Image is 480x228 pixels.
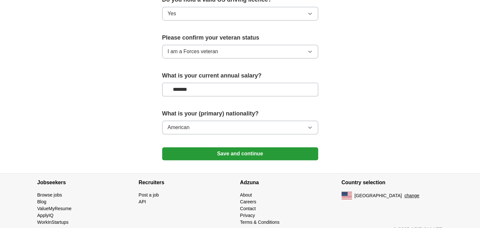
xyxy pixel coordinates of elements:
a: About [240,192,252,198]
img: US flag [342,192,352,199]
label: What is your (primary) nationality? [162,109,318,118]
a: Blog [37,199,46,204]
button: change [404,192,419,199]
h4: Country selection [342,174,443,192]
a: Careers [240,199,256,204]
a: ValueMyResume [37,206,72,211]
a: WorkInStartups [37,220,69,225]
label: What is your current annual salary? [162,71,318,80]
label: Please confirm your veteran status [162,33,318,42]
button: I am a Forces veteran [162,45,318,58]
span: Yes [168,10,176,18]
span: American [168,124,190,131]
button: Yes [162,7,318,20]
a: Terms & Conditions [240,220,279,225]
button: Save and continue [162,147,318,160]
a: API [139,199,146,204]
span: [GEOGRAPHIC_DATA] [355,192,402,199]
span: I am a Forces veteran [168,48,218,55]
button: American [162,121,318,134]
a: Privacy [240,213,255,218]
a: Contact [240,206,256,211]
a: Browse jobs [37,192,62,198]
a: Post a job [139,192,159,198]
a: ApplyIQ [37,213,54,218]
